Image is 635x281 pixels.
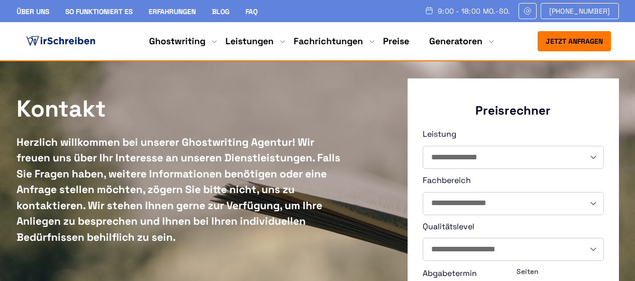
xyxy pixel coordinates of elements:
img: Email [523,7,532,15]
a: So funktioniert es [65,7,133,16]
label: Fachbereich [423,174,604,215]
a: Erfahrungen [149,7,196,16]
a: Blog [212,7,229,16]
label: Qualitätslevel [423,220,604,261]
select: Leistung [423,146,603,168]
a: [PHONE_NUMBER] [541,3,619,19]
label: Leistung [423,128,604,169]
span: 9:00 - 18:00 Mo.-So. [438,7,511,15]
span: [PHONE_NUMBER] [549,7,610,15]
a: Fachrichtungen [294,35,363,47]
a: Generatoren [429,35,482,47]
img: Schedule [425,7,434,15]
a: Preise [383,35,409,47]
button: Jetzt anfragen [538,31,611,51]
div: Herzlich willkommen bei unserer Ghostwriting Agentur! Wir freuen uns über Ihr Interesse an unsere... [17,134,342,245]
span: Seiten [517,266,603,277]
div: Preisrechner [423,103,604,118]
a: FAQ [245,7,258,16]
a: Ghostwriting [149,35,205,47]
img: logo ghostwriter-österreich [24,34,97,49]
a: Leistungen [225,35,274,47]
select: Fachbereich [423,193,603,215]
select: Qualitätslevel [423,238,603,260]
h1: Kontakt [17,94,342,124]
a: Über uns [17,7,49,16]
